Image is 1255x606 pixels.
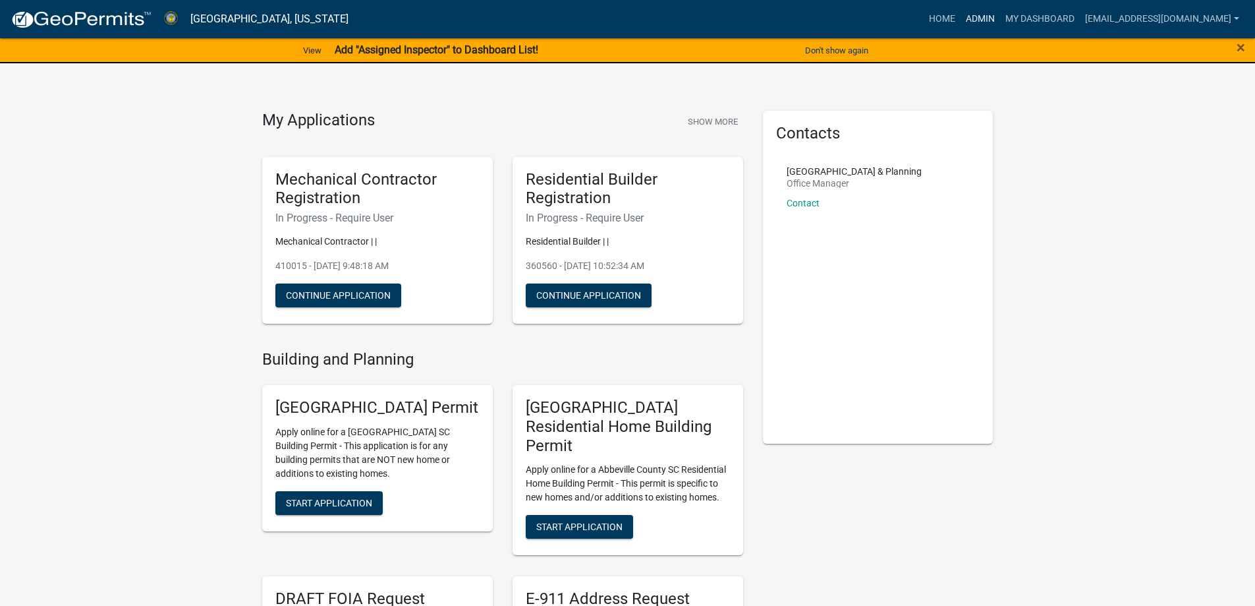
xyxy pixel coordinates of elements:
[275,425,480,481] p: Apply online for a [GEOGRAPHIC_DATA] SC Building Permit - This application is for any building pe...
[275,259,480,273] p: 410015 - [DATE] 9:48:18 AM
[275,398,480,417] h5: [GEOGRAPHIC_DATA] Permit
[1237,38,1245,57] span: ×
[924,7,961,32] a: Home
[526,284,652,307] button: Continue Application
[1080,7,1244,32] a: [EMAIL_ADDRESS][DOMAIN_NAME]
[776,124,980,143] h5: Contacts
[262,350,743,369] h4: Building and Planning
[275,235,480,249] p: Mechanical Contractor | |
[190,8,349,30] a: [GEOGRAPHIC_DATA], [US_STATE]
[275,491,383,515] button: Start Application
[526,170,730,208] h5: Residential Builder Registration
[526,259,730,273] p: 360560 - [DATE] 10:52:34 AM
[787,198,820,208] a: Contact
[1237,40,1245,55] button: Close
[683,111,743,133] button: Show More
[335,44,538,56] strong: Add "Assigned Inspector" to Dashboard List!
[275,170,480,208] h5: Mechanical Contractor Registration
[961,7,1000,32] a: Admin
[526,212,730,224] h6: In Progress - Require User
[526,463,730,504] p: Apply online for a Abbeville County SC Residential Home Building Permit - This permit is specific...
[1000,7,1080,32] a: My Dashboard
[526,235,730,249] p: Residential Builder | |
[526,398,730,455] h5: [GEOGRAPHIC_DATA] Residential Home Building Permit
[536,522,623,532] span: Start Application
[526,515,633,539] button: Start Application
[275,284,401,307] button: Continue Application
[787,167,922,176] p: [GEOGRAPHIC_DATA] & Planning
[787,179,922,188] p: Office Manager
[275,212,480,224] h6: In Progress - Require User
[262,111,375,131] h4: My Applications
[298,40,327,61] a: View
[162,10,180,28] img: Abbeville County, South Carolina
[800,40,874,61] button: Don't show again
[286,497,372,508] span: Start Application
